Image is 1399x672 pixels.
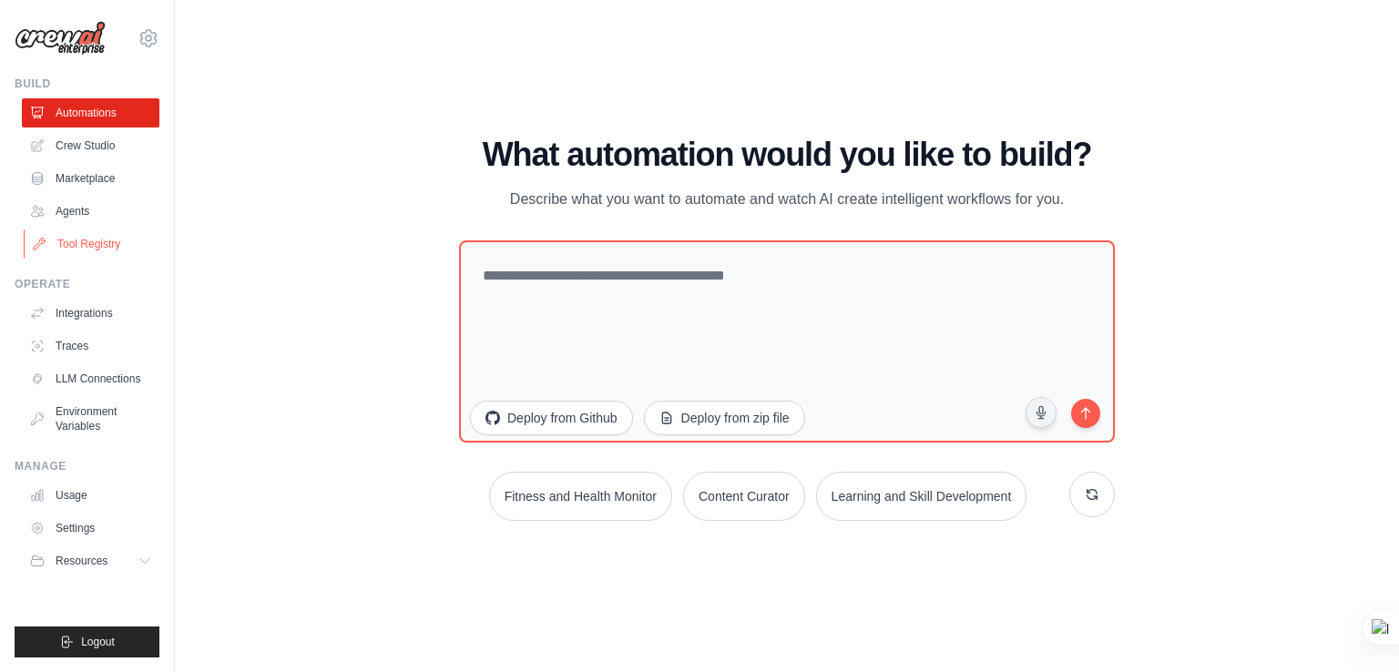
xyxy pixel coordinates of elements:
[15,277,159,291] div: Operate
[22,514,159,543] a: Settings
[15,21,106,56] img: Logo
[644,401,805,435] button: Deploy from zip file
[459,137,1115,173] h1: What automation would you like to build?
[816,472,1027,521] button: Learning and Skill Development
[22,481,159,510] a: Usage
[56,554,107,568] span: Resources
[1308,585,1399,672] iframe: Chat Widget
[24,229,161,259] a: Tool Registry
[22,98,159,127] a: Automations
[22,197,159,226] a: Agents
[22,331,159,361] a: Traces
[683,472,805,521] button: Content Curator
[15,626,159,657] button: Logout
[22,299,159,328] a: Integrations
[22,131,159,160] a: Crew Studio
[15,459,159,473] div: Manage
[470,401,633,435] button: Deploy from Github
[22,164,159,193] a: Marketplace
[481,188,1093,211] p: Describe what you want to automate and watch AI create intelligent workflows for you.
[81,635,115,649] span: Logout
[15,76,159,91] div: Build
[22,364,159,393] a: LLM Connections
[22,397,159,441] a: Environment Variables
[22,546,159,575] button: Resources
[489,472,672,521] button: Fitness and Health Monitor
